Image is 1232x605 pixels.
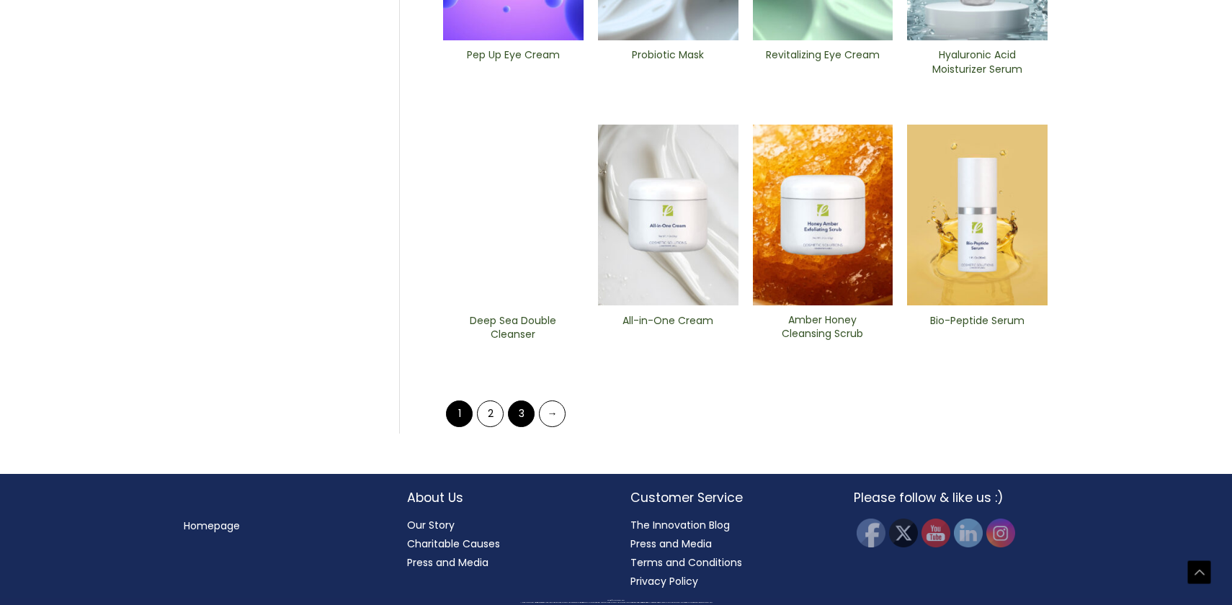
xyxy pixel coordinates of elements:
a: Bio-Peptide ​Serum [919,314,1035,346]
nav: Menu [184,516,378,535]
nav: Customer Service [630,516,825,591]
a: Deep Sea Double Cleanser [455,314,571,346]
h2: Deep Sea Double Cleanser [455,314,571,341]
a: Pep Up Eye Cream [455,48,571,81]
a: The Innovation Blog [630,518,730,532]
a: Amber Honey Cleansing Scrub [764,313,880,346]
a: Page 3 [508,400,535,427]
h2: All-in-One ​Cream [610,314,726,341]
img: Amber Honey Cleansing Scrub [753,125,893,305]
a: Revitalizing ​Eye Cream [764,48,880,81]
a: Hyaluronic Acid Moisturizer Serum [919,48,1035,81]
h2: Bio-Peptide ​Serum [919,314,1035,341]
div: Copyright © 2025 [25,600,1207,601]
a: Press and Media [407,555,488,570]
a: → [539,400,566,427]
img: Twitter [889,519,918,547]
h2: About Us [407,488,602,507]
a: Homepage [184,519,240,533]
img: All In One Cream [598,125,738,306]
nav: Product Pagination [443,400,1048,434]
a: Page 2 [477,400,504,427]
a: All-in-One ​Cream [610,314,726,346]
img: Facebook [857,519,885,547]
a: Terms and Conditions [630,555,742,570]
h2: Hyaluronic Acid Moisturizer Serum [919,48,1035,76]
a: Our Story [407,518,455,532]
h2: Revitalizing ​Eye Cream [764,48,880,76]
nav: About Us [407,516,602,572]
span: Page 1 [446,400,473,427]
h2: Probiotic Mask [610,48,726,76]
a: Probiotic Mask [610,48,726,81]
a: Privacy Policy [630,574,698,588]
a: Press and Media [630,537,712,551]
span: Cosmetic Solutions [615,600,625,601]
h2: Amber Honey Cleansing Scrub [764,313,880,341]
div: All material on this Website, including design, text, images, logos and sounds, are owned by Cosm... [25,602,1207,604]
h2: Pep Up Eye Cream [455,48,571,76]
img: Deep Sea Double Cleanser [443,125,584,306]
h2: Customer Service [630,488,825,507]
a: Charitable Causes [407,537,500,551]
h2: Please follow & like us :) [854,488,1048,507]
img: Bio-Peptide ​Serum [907,125,1048,306]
